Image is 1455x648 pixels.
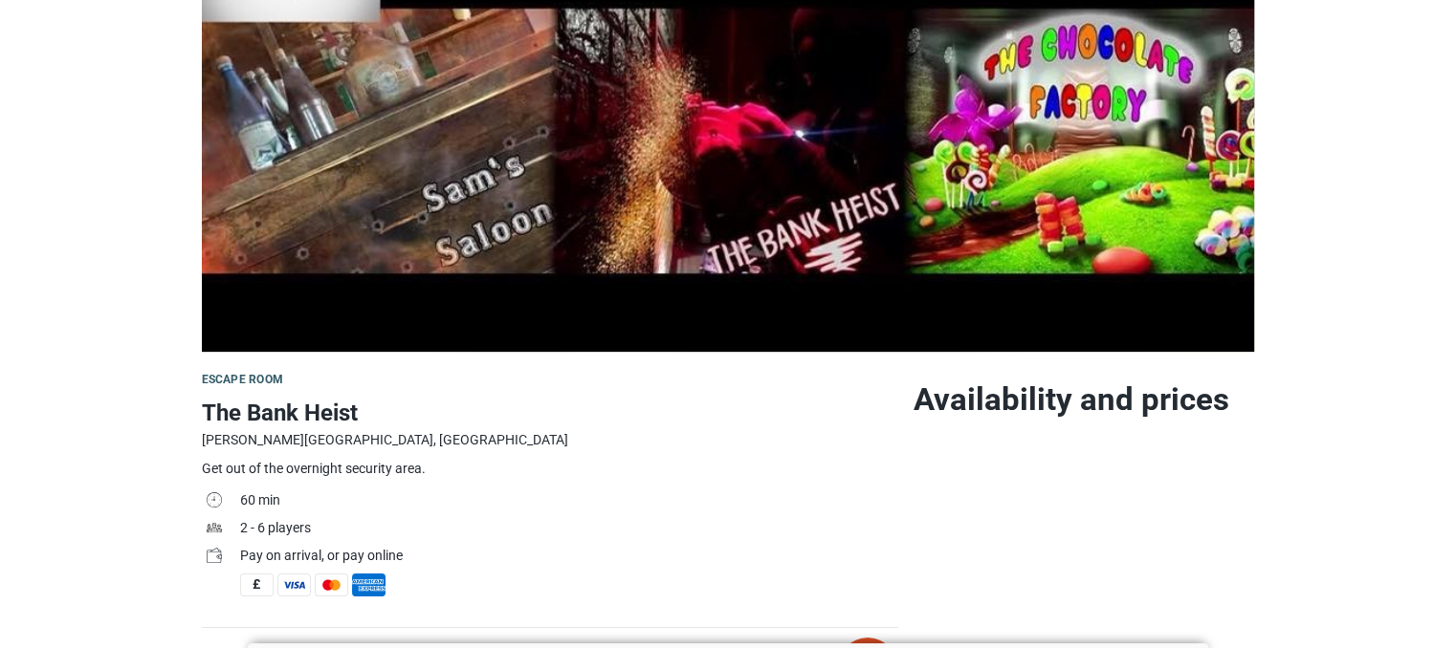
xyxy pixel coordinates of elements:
[352,573,386,596] span: American Express
[914,380,1254,419] h2: Availability and prices
[240,573,274,596] span: Cash
[240,546,898,566] div: Pay on arrival, or pay online
[240,488,898,516] td: 60 min
[315,573,348,596] span: MasterCard
[202,396,898,430] h1: The Bank Heist
[202,459,898,479] div: Get out of the overnight security area.
[202,430,898,450] div: [PERSON_NAME][GEOGRAPHIC_DATA], [GEOGRAPHIC_DATA]
[277,573,311,596] span: Visa
[240,516,898,544] td: 2 - 6 players
[202,373,283,386] span: Escape room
